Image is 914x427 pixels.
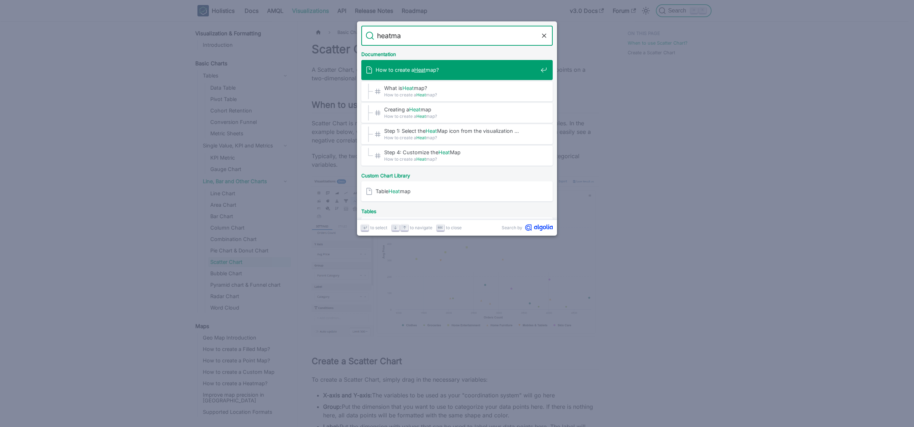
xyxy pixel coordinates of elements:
[376,66,538,73] span: How to create a map?
[360,167,554,181] div: Custom Chart Library
[426,128,437,134] mark: Heat
[374,26,540,46] input: Search docs
[540,31,548,40] button: Clear the query
[402,85,414,91] mark: Heat
[361,146,553,166] a: Step 4: Customize theHeatMap​How to create aHeatmap?
[416,92,426,97] mark: Heat
[360,46,554,60] div: Documentation
[384,156,538,162] span: How to create a map?
[393,225,398,230] svg: Arrow down
[384,134,538,141] span: How to create a map?
[384,85,538,91] span: What is map?​
[416,135,426,140] mark: Heat
[402,225,407,230] svg: Arrow up
[446,224,462,231] span: to close
[438,149,450,155] mark: Heat
[384,149,538,156] span: Step 4: Customize the Map​
[362,225,368,230] svg: Enter key
[370,224,387,231] span: to select
[525,224,553,231] svg: Algolia
[416,156,426,162] mark: Heat
[388,188,400,194] mark: Heat
[376,188,538,195] span: Table map
[384,127,538,134] span: Step 1: Select the Map icon from the visualization …
[384,113,538,120] span: How to create a map?
[384,106,538,113] span: Creating a map​
[361,181,553,201] a: TableHeatmap
[361,103,553,123] a: Creating aHeatmap​How to create aHeatmap?
[361,124,553,144] a: Step 1: Select theHeatMap icon from the visualization …How to create aHeatmap?
[414,67,426,73] mark: Heat
[360,203,554,217] div: Tables
[361,60,553,80] a: How to create aHeatmap?
[438,225,443,230] svg: Escape key
[361,217,553,237] a: When to use RetentionHeatmap​Cohort Retention
[409,106,421,112] mark: Heat
[361,81,553,101] a: What isHeatmap?​How to create aHeatmap?
[410,224,432,231] span: to navigate
[502,224,522,231] span: Search by
[416,114,426,119] mark: Heat
[502,224,553,231] a: Search byAlgolia
[384,91,538,98] span: How to create a map?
